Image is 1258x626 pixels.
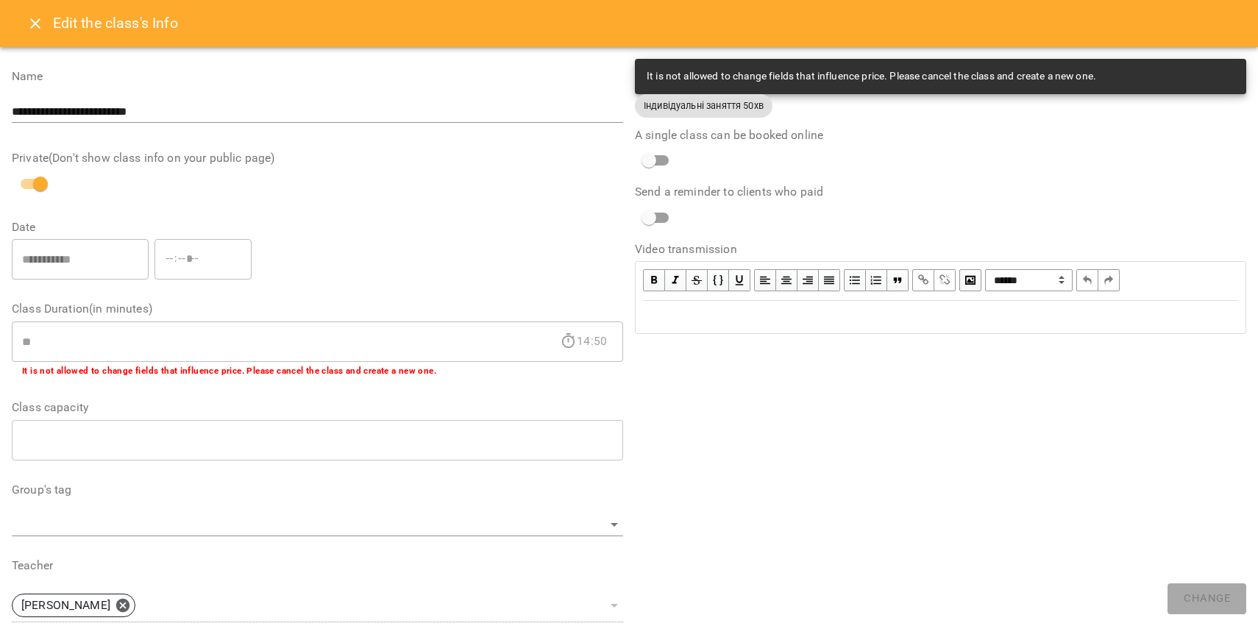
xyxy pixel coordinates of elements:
[635,186,1246,198] label: Send a reminder to clients who paid
[643,269,665,291] button: Bold
[844,269,866,291] button: UL
[635,129,1246,141] label: A single class can be booked online
[18,6,53,41] button: Close
[12,152,623,164] label: Private(Don't show class info on your public page)
[21,597,110,614] p: [PERSON_NAME]
[53,12,178,35] h6: Edit the class's Info
[819,269,840,291] button: Align Justify
[754,269,776,291] button: Align Left
[797,269,819,291] button: Align Right
[12,71,623,82] label: Name
[12,560,623,572] label: Teacher
[708,269,729,291] button: Monospace
[12,303,623,315] label: Class Duration(in minutes)
[12,589,623,622] div: [PERSON_NAME]
[665,269,686,291] button: Italic
[636,302,1245,332] div: Edit text
[12,221,623,233] label: Date
[934,269,956,291] button: Remove Link
[985,269,1073,291] span: Normal
[635,99,772,113] span: Індивідуальні заняття 50хв
[985,269,1073,291] select: Block type
[647,63,1096,90] div: It is not allowed to change fields that influence price. Please cancel the class and create a new...
[12,484,623,496] label: Group's tag
[12,594,135,617] div: [PERSON_NAME]
[887,269,909,291] button: Blockquote
[635,243,1246,255] label: Video transmission
[1098,269,1120,291] button: Redo
[912,269,934,291] button: Link
[729,269,750,291] button: Underline
[686,269,708,291] button: Strikethrough
[776,269,797,291] button: Align Center
[12,402,623,413] label: Class capacity
[22,366,436,376] b: It is not allowed to change fields that influence price. Please cancel the class and create a new...
[866,269,887,291] button: OL
[1076,269,1098,291] button: Undo
[959,269,981,291] button: Image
